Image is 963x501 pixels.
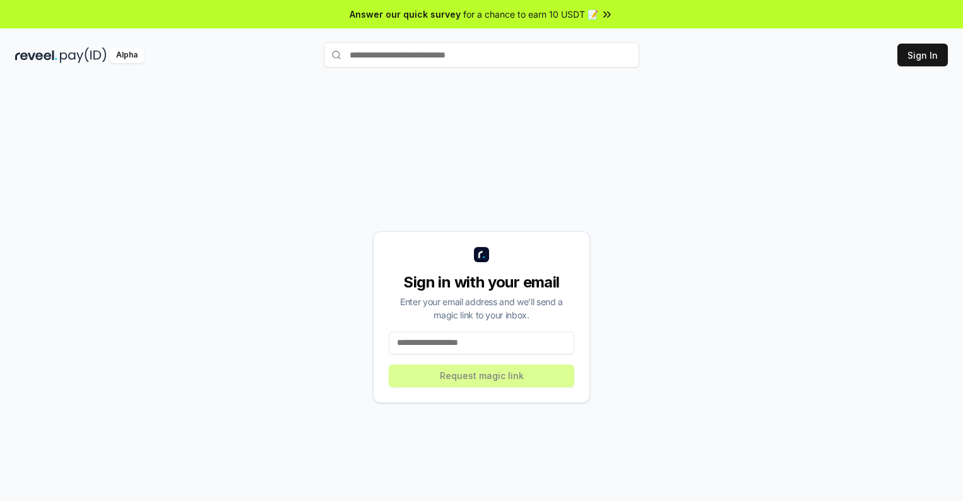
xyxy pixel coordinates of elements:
[109,47,145,63] div: Alpha
[463,8,598,21] span: for a chance to earn 10 USDT 📝
[897,44,948,66] button: Sign In
[389,272,574,293] div: Sign in with your email
[60,47,107,63] img: pay_id
[350,8,461,21] span: Answer our quick survey
[474,247,489,262] img: logo_small
[15,47,57,63] img: reveel_dark
[389,295,574,322] div: Enter your email address and we’ll send a magic link to your inbox.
